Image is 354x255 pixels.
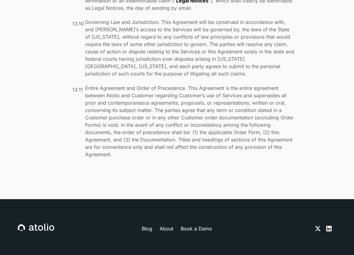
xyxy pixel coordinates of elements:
[181,225,212,232] a: Book a Demo
[85,18,295,77] p: Governing Law and Jurisdiction. This Agreement will be construed in accordance with, and [PERSON_...
[72,86,85,93] div: 13.11
[323,226,354,255] iframe: Chat Widget
[85,84,295,158] p: Entire Agreement and Order of Precedence. This Agreement is the entire agreement between Atolio a...
[72,20,85,27] div: 13.10
[160,225,173,232] a: About
[142,225,152,232] a: Blog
